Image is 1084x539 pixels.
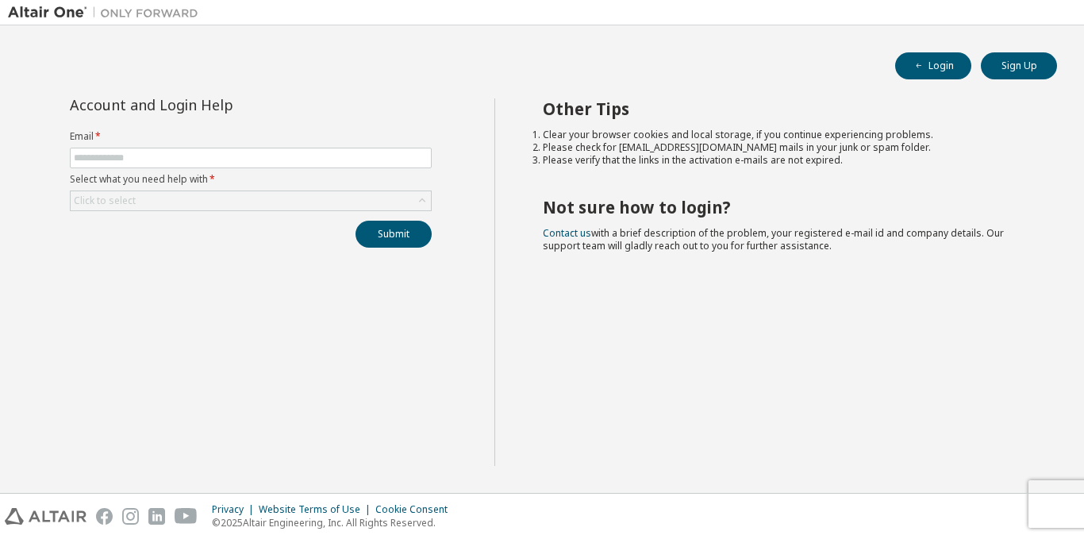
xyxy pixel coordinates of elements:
[71,191,431,210] div: Click to select
[212,503,259,516] div: Privacy
[543,154,1029,167] li: Please verify that the links in the activation e-mails are not expired.
[543,226,1004,252] span: with a brief description of the problem, your registered e-mail id and company details. Our suppo...
[375,503,457,516] div: Cookie Consent
[8,5,206,21] img: Altair One
[981,52,1057,79] button: Sign Up
[5,508,86,525] img: altair_logo.svg
[543,226,591,240] a: Contact us
[543,197,1029,218] h2: Not sure how to login?
[543,141,1029,154] li: Please check for [EMAIL_ADDRESS][DOMAIN_NAME] mails in your junk or spam folder.
[122,508,139,525] img: instagram.svg
[212,516,457,529] p: © 2025 Altair Engineering, Inc. All Rights Reserved.
[175,508,198,525] img: youtube.svg
[70,130,432,143] label: Email
[70,98,359,111] div: Account and Login Help
[70,173,432,186] label: Select what you need help with
[259,503,375,516] div: Website Terms of Use
[895,52,971,79] button: Login
[148,508,165,525] img: linkedin.svg
[543,129,1029,141] li: Clear your browser cookies and local storage, if you continue experiencing problems.
[356,221,432,248] button: Submit
[74,194,136,207] div: Click to select
[543,98,1029,119] h2: Other Tips
[96,508,113,525] img: facebook.svg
